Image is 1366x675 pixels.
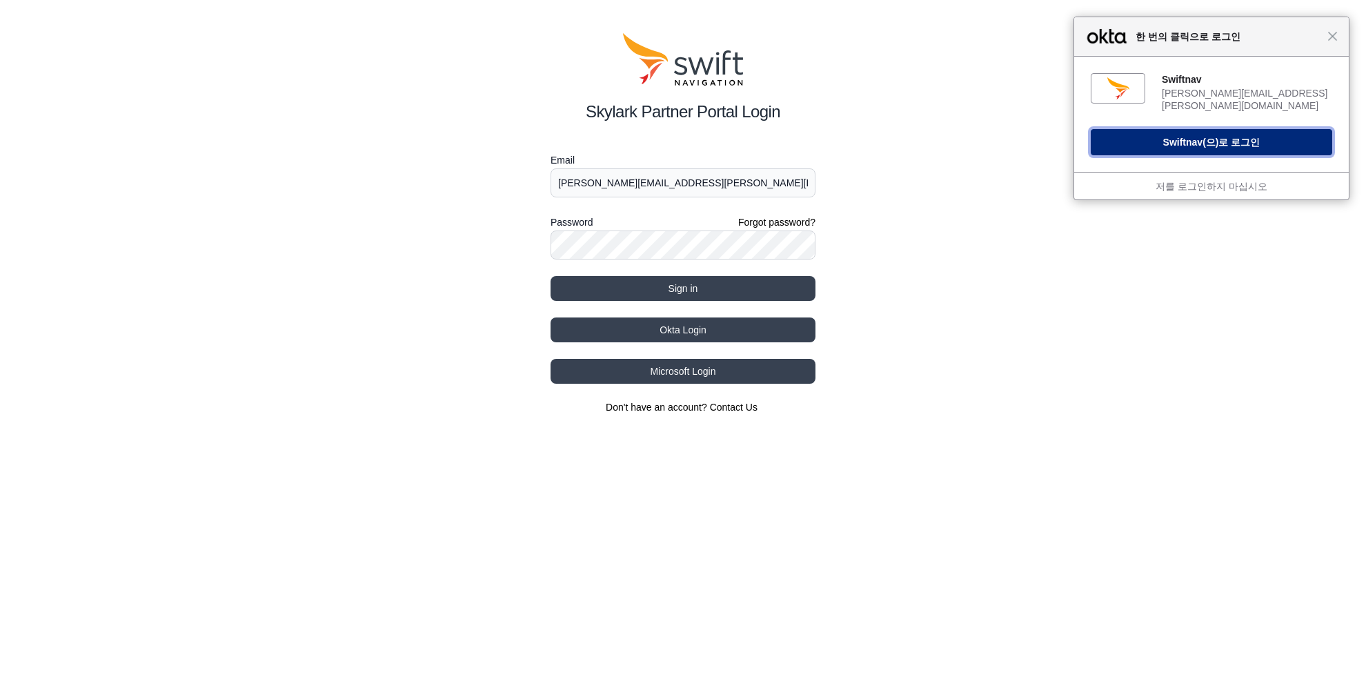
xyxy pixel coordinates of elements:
[551,400,815,414] section: Don't have an account?
[1162,73,1332,86] div: Swiftnav
[1163,137,1203,148] span: Swiftnav
[551,152,815,168] label: Email
[1162,87,1332,112] div: [PERSON_NAME][EMAIL_ADDRESS][PERSON_NAME][DOMAIN_NAME]
[710,402,758,413] a: Contact Us
[738,215,815,229] a: Forgot password?
[551,214,593,231] label: Password
[551,317,815,342] button: Okta Login
[551,99,815,124] h2: Skylark Partner Portal Login
[1091,129,1332,155] button: Swiftnav(으)로 로그인
[1107,77,1129,99] img: fs0oy0dpx05yLiWCe697
[1327,31,1338,41] span: 닫기
[551,359,815,384] button: Microsoft Login
[1156,181,1267,192] a: 저를 로그인하지 마십시오
[551,276,815,301] button: Sign in
[1129,28,1327,45] span: 한 번의 클릭으로 로그인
